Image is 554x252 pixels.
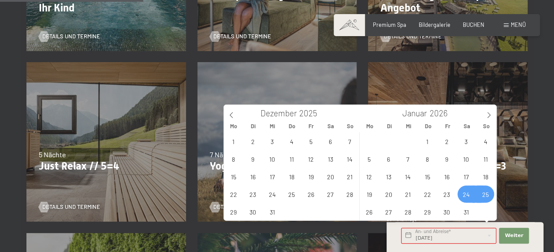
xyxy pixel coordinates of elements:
span: Details und Termine [384,33,442,41]
span: Di [243,123,263,129]
span: Sa [457,123,476,129]
span: Dezember 10, 2025 [264,150,281,167]
span: Details und Termine [213,203,271,211]
span: Di [379,123,399,129]
span: So [341,123,360,129]
span: Dezember 20, 2025 [322,168,339,185]
span: Dezember 21, 2025 [341,168,358,185]
span: Dezember 23, 2025 [244,185,261,203]
p: Yogawochen [210,160,345,173]
span: Januar 5, 2026 [361,150,378,167]
span: Dezember 7, 2025 [341,133,358,150]
a: BUCHEN [463,21,484,28]
span: So [477,123,496,129]
span: Dezember 4, 2025 [283,133,300,150]
span: Fr [301,123,321,129]
span: Januar 4, 2026 [477,133,494,150]
span: Details und Termine [213,33,271,41]
span: Januar 2, 2026 [438,133,455,150]
input: Year [297,108,326,118]
span: Dezember 9, 2025 [244,150,261,167]
span: Dezember 14, 2025 [341,150,358,167]
button: Weiter [499,228,529,244]
span: Dezember 25, 2025 [283,185,300,203]
span: Details und Termine [42,203,100,211]
span: Mo [224,123,243,129]
span: Januar 9, 2026 [438,150,455,167]
span: Dezember 19, 2025 [302,168,320,185]
span: 5 Nächte [39,150,66,159]
span: Dezember 30, 2025 [244,203,261,220]
span: Januar 6, 2026 [380,150,397,167]
span: Januar 3, 2026 [457,133,475,150]
span: Januar 26, 2026 [361,203,378,220]
span: Januar 28, 2026 [399,203,416,220]
span: Dezember 22, 2025 [225,185,242,203]
a: Details und Termine [39,33,100,41]
span: Januar 14, 2026 [399,168,416,185]
p: Just Relax // 5=4 [39,160,174,173]
span: Mi [399,123,418,129]
span: Weiter [505,232,523,239]
span: Januar 22, 2026 [419,185,436,203]
a: Premium Spa [373,21,406,28]
span: Januar 29, 2026 [419,203,436,220]
span: Dezember 12, 2025 [302,150,320,167]
a: Details und Termine [39,203,100,211]
span: Januar 31, 2026 [457,203,475,220]
span: Januar 19, 2026 [361,185,378,203]
span: Mo [360,123,379,129]
span: Dezember 2, 2025 [244,133,261,150]
span: Details und Termine [42,33,100,41]
span: Januar 21, 2026 [399,185,416,203]
a: Details und Termine [210,203,271,211]
span: Dezember 13, 2025 [322,150,339,167]
span: Januar 12, 2026 [361,168,378,185]
span: Januar 18, 2026 [477,168,494,185]
a: Details und Termine [380,33,442,41]
span: Mi [263,123,282,129]
span: Menü [511,21,526,28]
span: Januar 23, 2026 [438,185,455,203]
span: Dezember 27, 2025 [322,185,339,203]
span: Dezember 6, 2025 [322,133,339,150]
span: Januar 30, 2026 [438,203,455,220]
span: Januar 20, 2026 [380,185,397,203]
span: Januar 27, 2026 [380,203,397,220]
input: Year [427,108,456,118]
span: Sa [321,123,340,129]
span: Januar 25, 2026 [477,185,494,203]
a: Details und Termine [210,33,271,41]
span: Januar 15, 2026 [419,168,436,185]
span: Januar 11, 2026 [477,150,494,167]
span: Dezember 8, 2025 [225,150,242,167]
span: Januar [402,109,427,118]
span: Januar 10, 2026 [457,150,475,167]
span: Dezember 15, 2025 [225,168,242,185]
span: Fr [438,123,457,129]
span: Dezember 24, 2025 [264,185,281,203]
span: Januar 13, 2026 [380,168,397,185]
span: Do [418,123,438,129]
span: Dezember 28, 2025 [341,185,358,203]
span: Dezember 5, 2025 [302,133,320,150]
span: Dezember 17, 2025 [264,168,281,185]
span: Dezember 18, 2025 [283,168,300,185]
span: Dezember [260,109,297,118]
span: Januar 7, 2026 [399,150,416,167]
span: Dezember 31, 2025 [264,203,281,220]
span: Dezember 1, 2025 [225,133,242,150]
span: Januar 8, 2026 [419,150,436,167]
span: Do [282,123,301,129]
a: Bildergalerie [419,21,450,28]
span: Dezember 16, 2025 [244,168,261,185]
span: Dezember 26, 2025 [302,185,320,203]
span: Dezember 29, 2025 [225,203,242,220]
span: Januar 16, 2026 [438,168,455,185]
span: Januar 1, 2026 [419,133,436,150]
span: Dezember 3, 2025 [264,133,281,150]
span: Januar 17, 2026 [457,168,475,185]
